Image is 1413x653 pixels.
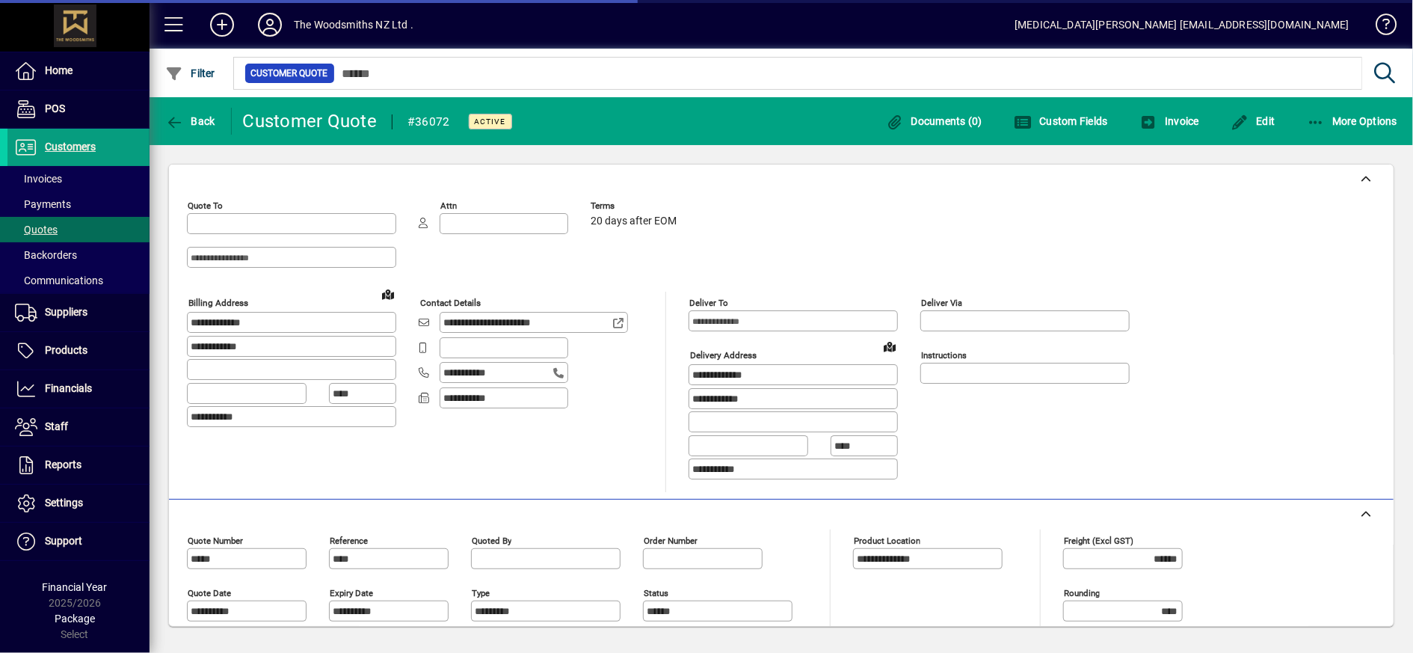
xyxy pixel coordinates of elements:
span: Invoice [1139,115,1199,127]
mat-label: Freight (excl GST) [1064,535,1133,545]
mat-label: Type [472,587,490,598]
span: More Options [1307,115,1398,127]
button: Documents (0) [881,108,986,135]
mat-label: Quote date [188,587,231,598]
span: Active [475,117,506,126]
mat-label: Quote To [188,200,223,211]
mat-label: Attn [440,200,457,211]
mat-label: Product location [854,535,920,545]
span: Reports [45,459,81,470]
span: Edit [1231,115,1275,127]
span: Financials [45,382,92,394]
div: [MEDICAL_DATA][PERSON_NAME] [EMAIL_ADDRESS][DOMAIN_NAME] [1015,13,1349,37]
a: Communications [7,268,150,293]
a: View on map [376,282,400,306]
div: Customer Quote [243,109,378,133]
span: Backorders [15,249,77,261]
mat-label: Instructions [921,350,967,361]
a: Invoices [7,166,150,191]
mat-label: Quoted by [472,535,511,545]
span: Terms [591,201,680,211]
a: Backorders [7,242,150,268]
span: Documents (0) [885,115,982,127]
button: Profile [246,11,294,38]
button: Filter [161,60,219,87]
span: Settings [45,497,83,509]
a: Products [7,332,150,370]
mat-label: Expiry date [330,587,373,598]
button: Invoice [1136,108,1203,135]
span: Payments [15,198,71,210]
mat-label: Deliver To [689,298,728,308]
span: Customer Quote [251,66,328,81]
span: Customers [45,141,96,153]
a: Settings [7,485,150,522]
a: Staff [7,408,150,446]
span: Back [165,115,215,127]
span: Filter [165,67,215,79]
button: Add [198,11,246,38]
div: #36072 [407,110,450,134]
span: Products [45,344,87,356]
button: Custom Fields [1010,108,1112,135]
a: View on map [878,334,902,358]
a: Home [7,52,150,90]
mat-label: Reference [330,535,368,545]
div: The Woodsmiths NZ Ltd . [294,13,413,37]
span: Support [45,535,82,547]
a: POS [7,91,150,128]
mat-label: Quote number [188,535,243,545]
span: 20 days after EOM [591,215,677,227]
span: Invoices [15,173,62,185]
span: Financial Year [43,581,108,593]
mat-label: Order number [644,535,698,545]
span: Package [55,613,95,625]
span: Custom Fields [1014,115,1108,127]
span: Home [45,64,73,76]
a: Financials [7,370,150,408]
span: Communications [15,275,103,286]
mat-label: Deliver via [921,298,962,308]
a: Quotes [7,217,150,242]
app-page-header-button: Back [150,108,232,135]
a: Payments [7,191,150,217]
span: Quotes [15,224,58,236]
a: Support [7,523,150,560]
mat-label: Status [644,587,668,598]
span: Staff [45,420,68,432]
mat-label: Rounding [1064,587,1100,598]
button: More Options [1303,108,1402,135]
a: Suppliers [7,294,150,331]
button: Back [161,108,219,135]
span: Suppliers [45,306,87,318]
a: Reports [7,447,150,484]
span: POS [45,102,65,114]
a: Knowledge Base [1364,3,1394,52]
button: Edit [1227,108,1279,135]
